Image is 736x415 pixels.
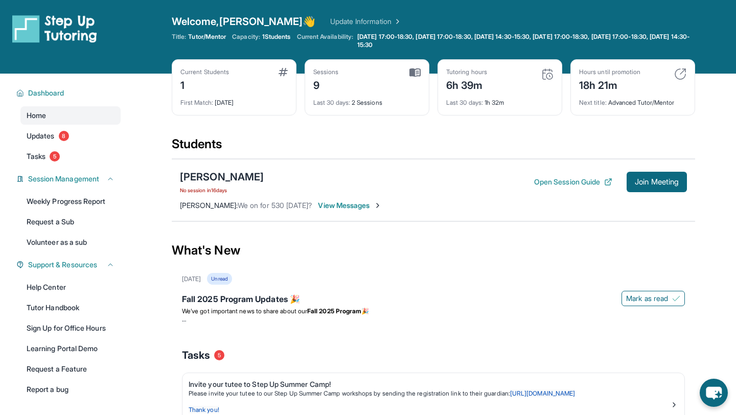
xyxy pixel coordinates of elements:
span: Last 30 days : [446,99,483,106]
a: Help Center [20,278,121,296]
span: Title: [172,33,186,41]
div: Students [172,136,695,158]
a: Learning Portal Demo [20,339,121,358]
img: card [409,68,421,77]
span: Current Availability: [297,33,353,49]
a: Updates8 [20,127,121,145]
strong: Fall 2025 Program [307,307,361,315]
span: Mark as read [626,293,668,304]
div: Advanced Tutor/Mentor [579,93,686,107]
a: Tutor Handbook [20,298,121,317]
a: Tasks5 [20,147,121,166]
div: [DATE] [182,275,201,283]
a: Update Information [330,16,402,27]
span: No session in 16 days [180,186,264,194]
div: Sessions [313,68,339,76]
img: card [541,68,554,80]
div: 6h 39m [446,76,487,93]
div: 2 Sessions [313,93,421,107]
button: Mark as read [622,291,685,306]
button: Support & Resources [24,260,114,270]
span: 1 Students [262,33,291,41]
img: Chevron-Right [374,201,382,210]
img: Chevron Right [392,16,402,27]
span: Next title : [579,99,607,106]
span: Last 30 days : [313,99,350,106]
span: Tasks [27,151,45,162]
a: Home [20,106,121,125]
button: Join Meeting [627,172,687,192]
div: Invite your tutee to Step Up Summer Camp! [189,379,670,389]
a: Request a Feature [20,360,121,378]
div: 18h 21m [579,76,640,93]
span: Support & Resources [28,260,97,270]
div: Hours until promotion [579,68,640,76]
span: 5 [50,151,60,162]
a: Sign Up for Office Hours [20,319,121,337]
span: Home [27,110,46,121]
button: Session Management [24,174,114,184]
span: View Messages [318,200,382,211]
span: Welcome, [PERSON_NAME] 👋 [172,14,316,29]
button: Dashboard [24,88,114,98]
span: Capacity: [232,33,260,41]
div: 1h 32m [446,93,554,107]
button: chat-button [700,379,728,407]
div: [DATE] [180,93,288,107]
span: [DATE] 17:00-18:30, [DATE] 17:00-18:30, [DATE] 14:30-15:30, [DATE] 17:00-18:30, [DATE] 17:00-18:3... [357,33,693,49]
a: [DATE] 17:00-18:30, [DATE] 17:00-18:30, [DATE] 14:30-15:30, [DATE] 17:00-18:30, [DATE] 17:00-18:3... [355,33,695,49]
div: 1 [180,76,229,93]
div: 9 [313,76,339,93]
a: Weekly Progress Report [20,192,121,211]
button: Open Session Guide [534,177,612,187]
span: We on for 530 [DATE]? [238,201,312,210]
div: What's New [172,228,695,273]
span: First Match : [180,99,213,106]
a: Report a bug [20,380,121,399]
span: Tasks [182,348,210,362]
div: [PERSON_NAME] [180,170,264,184]
img: Mark as read [672,294,680,303]
div: Unread [207,273,232,285]
span: 🎉 [361,307,369,315]
img: logo [12,14,97,43]
a: Request a Sub [20,213,121,231]
span: Updates [27,131,55,141]
a: [URL][DOMAIN_NAME] [510,389,575,397]
div: Fall 2025 Program Updates 🎉 [182,293,685,307]
span: Session Management [28,174,99,184]
span: [PERSON_NAME] : [180,201,238,210]
span: Thank you! [189,406,219,413]
a: Volunteer as a sub [20,233,121,251]
span: Dashboard [28,88,64,98]
img: card [674,68,686,80]
div: Current Students [180,68,229,76]
span: 5 [214,350,224,360]
span: 8 [59,131,69,141]
span: We’ve got important news to share about our [182,307,307,315]
img: card [279,68,288,76]
span: Join Meeting [635,179,679,185]
p: Please invite your tutee to our Step Up Summer Camp workshops by sending the registration link to... [189,389,670,398]
div: Tutoring hours [446,68,487,76]
span: Tutor/Mentor [188,33,226,41]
